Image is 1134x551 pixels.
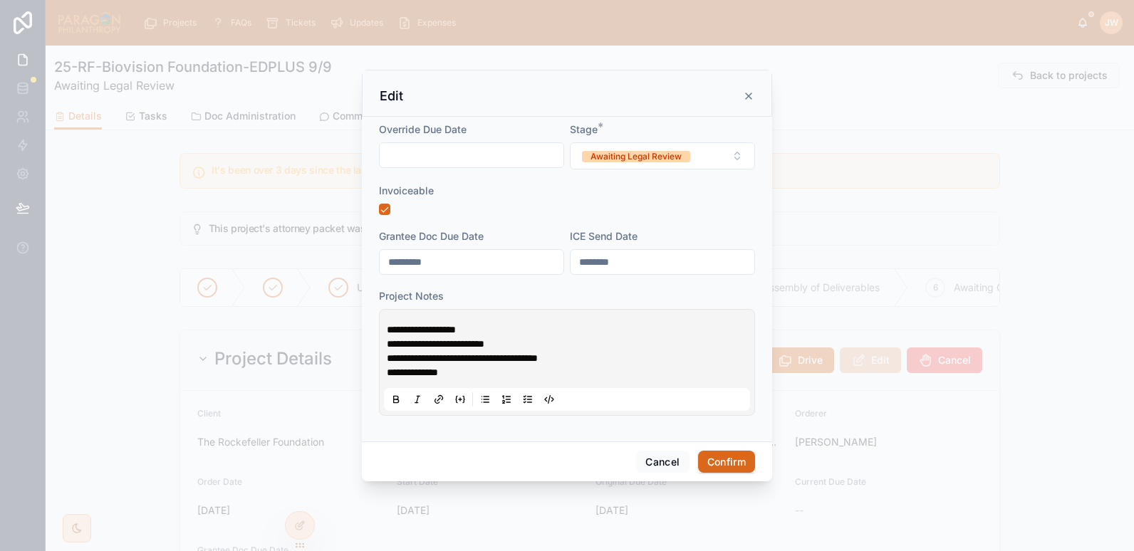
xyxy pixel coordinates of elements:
[379,290,444,302] span: Project Notes
[570,123,598,135] span: Stage
[636,451,689,473] button: Cancel
[379,230,484,242] span: Grantee Doc Due Date
[380,88,403,105] h3: Edit
[570,230,638,242] span: ICE Send Date
[591,151,682,162] div: Awaiting Legal Review
[570,142,755,169] button: Select Button
[379,123,467,135] span: Override Due Date
[698,451,755,473] button: Confirm
[379,184,434,196] span: Invoiceable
